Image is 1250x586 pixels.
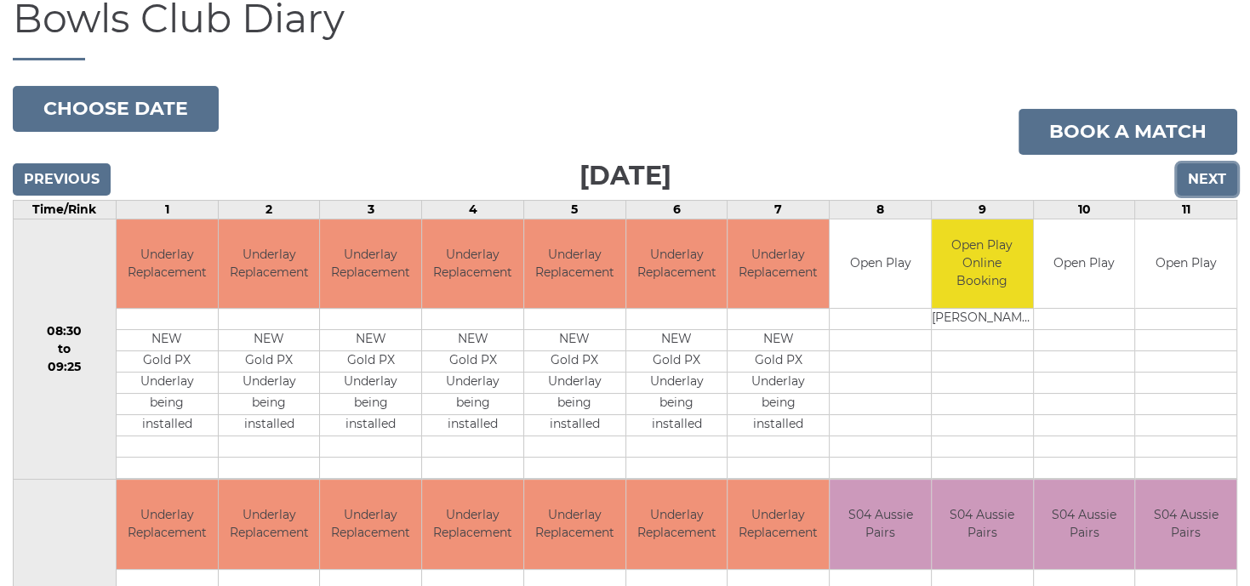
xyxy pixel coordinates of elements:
td: Open Play [1135,219,1236,309]
td: being [728,394,829,415]
td: Underlay Replacement [524,219,625,309]
td: being [626,394,728,415]
td: being [117,394,218,415]
td: 8 [830,200,932,219]
td: NEW [626,330,728,351]
td: Underlay [219,373,320,394]
td: S04 Aussie Pairs [830,480,931,569]
td: Underlay [117,373,218,394]
td: 08:30 to 09:25 [14,219,117,480]
td: Underlay Replacement [117,480,218,569]
button: Choose date [13,86,219,132]
input: Previous [13,163,111,196]
td: 11 [1135,200,1237,219]
td: being [422,394,523,415]
td: [PERSON_NAME] [932,309,1033,330]
td: Underlay Replacement [728,480,829,569]
td: NEW [422,330,523,351]
td: Underlay [728,373,829,394]
td: Gold PX [626,351,728,373]
td: NEW [728,330,829,351]
td: 9 [931,200,1033,219]
td: Time/Rink [14,200,117,219]
td: Open Play Online Booking [932,219,1033,309]
td: installed [219,415,320,436]
td: installed [320,415,421,436]
td: Gold PX [728,351,829,373]
td: being [320,394,421,415]
td: being [524,394,625,415]
td: Underlay Replacement [626,219,728,309]
td: 3 [320,200,422,219]
input: Next [1177,163,1237,196]
td: Gold PX [524,351,625,373]
td: installed [524,415,625,436]
td: installed [117,415,218,436]
a: Book a match [1019,109,1237,155]
td: Gold PX [320,351,421,373]
td: Underlay Replacement [219,480,320,569]
td: Underlay [320,373,421,394]
td: NEW [524,330,625,351]
td: NEW [320,330,421,351]
td: Underlay Replacement [320,219,421,309]
td: Gold PX [117,351,218,373]
td: installed [626,415,728,436]
td: 1 [116,200,218,219]
td: NEW [219,330,320,351]
td: Underlay Replacement [524,480,625,569]
td: NEW [117,330,218,351]
td: Underlay Replacement [219,219,320,309]
td: installed [728,415,829,436]
td: Underlay Replacement [422,480,523,569]
td: installed [422,415,523,436]
td: 4 [422,200,524,219]
td: Underlay Replacement [422,219,523,309]
td: Open Play [830,219,931,309]
td: Underlay [524,373,625,394]
td: being [219,394,320,415]
td: S04 Aussie Pairs [1135,480,1236,569]
td: Gold PX [422,351,523,373]
td: 6 [625,200,728,219]
td: Underlay Replacement [320,480,421,569]
td: S04 Aussie Pairs [1034,480,1135,569]
td: Underlay Replacement [117,219,218,309]
td: Underlay Replacement [626,480,728,569]
td: Open Play [1034,219,1135,309]
td: S04 Aussie Pairs [932,480,1033,569]
td: Underlay [422,373,523,394]
td: Underlay Replacement [728,219,829,309]
td: 7 [728,200,830,219]
td: 2 [218,200,320,219]
td: Gold PX [219,351,320,373]
td: 5 [523,200,625,219]
td: 10 [1033,200,1135,219]
td: Underlay [626,373,728,394]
